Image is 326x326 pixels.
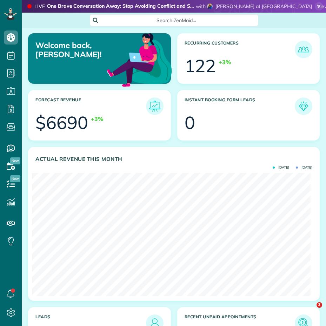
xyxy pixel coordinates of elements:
img: icon_recurring_customers-cf858462ba22bcd05b5a5880d41d6543d210077de5bb9ebc9590e49fd87d84ed.png [297,42,311,56]
div: +3% [91,115,103,123]
span: with [196,3,206,9]
img: jeannie-henderson-8c0b8e17d8c72ca3852036336dec5ecdcaaf3d9fcbc0b44e9e2dbcca85b7ceab.jpg [207,4,213,9]
div: 0 [185,114,195,131]
span: New [10,157,20,164]
div: +3% [219,58,231,66]
h3: Forecast Revenue [35,97,146,115]
img: icon_forecast_revenue-8c13a41c7ed35a8dcfafea3cbb826a0462acb37728057bba2d056411b612bbbe.png [148,99,162,113]
img: icon_form_leads-04211a6a04a5b2264e4ee56bc0799ec3eb69b7e499cbb523a139df1d13a81ae0.png [297,99,311,113]
p: Welcome back, [PERSON_NAME]! [35,41,125,59]
iframe: Intercom live chat [302,302,319,319]
h3: Instant Booking Form Leads [185,97,295,115]
span: [DATE] [296,166,312,169]
span: [DATE] [273,166,289,169]
h3: Recurring Customers [185,41,295,58]
span: [PERSON_NAME] at [GEOGRAPHIC_DATA] [215,3,312,9]
span: New [10,175,20,182]
div: $6690 [35,114,88,131]
img: dashboard_welcome-42a62b7d889689a78055ac9021e634bf52bae3f8056760290aed330b23ab8690.png [105,25,173,93]
span: 3 [317,302,322,308]
div: 122 [185,57,216,75]
h3: Actual Revenue this month [35,156,312,162]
